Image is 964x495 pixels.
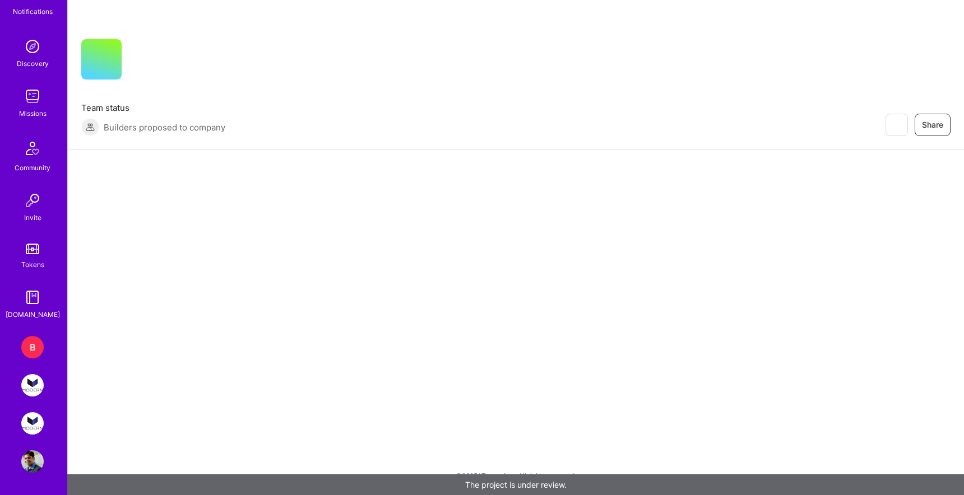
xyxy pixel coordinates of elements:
img: Invite [21,189,44,212]
i: icon EyeClosed [892,120,901,129]
img: Modern Exec: Project Magic [21,412,44,435]
button: Share [915,114,951,136]
span: Team status [81,102,225,114]
img: User Avatar [21,450,44,473]
img: Community [19,135,46,162]
img: teamwork [21,85,44,108]
span: Share [922,119,943,130]
div: B [21,336,44,358]
div: Invite [24,212,41,223]
div: Community [15,162,50,174]
a: B [18,336,47,358]
img: Modern Exec: Team for Platform & AI Development [21,374,44,396]
div: Tokens [21,259,44,270]
i: icon CompanyGray [135,57,144,66]
a: User Avatar [18,450,47,473]
img: Builders proposed to company [81,118,99,136]
a: Modern Exec: Team for Platform & AI Development [18,374,47,396]
img: discovery [21,35,44,58]
a: Modern Exec: Project Magic [18,412,47,435]
div: Missions [19,108,47,119]
div: Notifications [13,6,53,17]
div: Discovery [17,58,49,69]
div: The project is under review. [67,474,964,495]
img: tokens [26,244,39,254]
span: Builders proposed to company [104,122,225,133]
img: guide book [21,286,44,309]
div: [DOMAIN_NAME] [6,309,60,320]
